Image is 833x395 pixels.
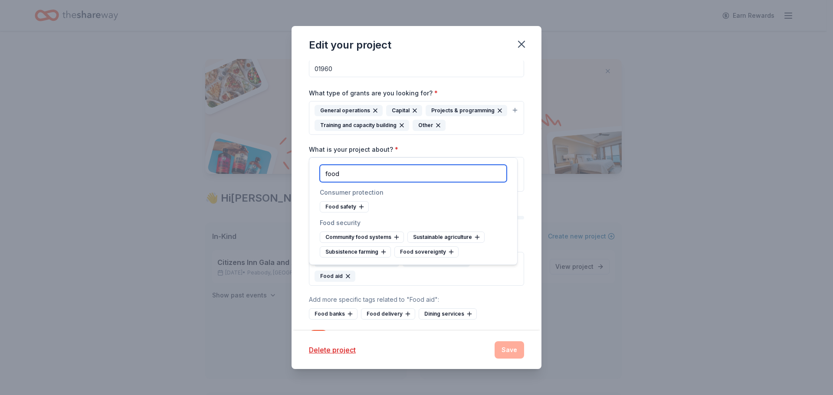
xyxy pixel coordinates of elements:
label: What type of grants are you looking for? [309,89,438,98]
div: Food security [320,218,507,228]
label: What is your project about? [309,145,398,154]
input: Search causes [320,165,507,182]
div: Training and capacity building [315,120,409,131]
button: Delete project [309,345,356,355]
button: General operationsCapitalProjects & programmingTraining and capacity buildingOther [309,101,524,135]
div: Other [413,120,446,131]
div: Dining services [419,308,477,320]
div: Food delivery [361,308,415,320]
div: Projects & programming [426,105,507,116]
div: Food sovereignty [394,246,459,258]
div: Edit your project [309,38,391,52]
div: Subsistence farming [320,246,391,258]
div: Food aid [315,271,355,282]
input: 12345 (U.S. only) [309,60,524,77]
button: Housing for the homelessHomeless sheltersFood aid [309,252,524,286]
div: Add more specific tags related to "Food aid" : [309,294,524,305]
div: Consumer protection [320,187,507,198]
div: Food safety [320,201,369,212]
div: Sustainable agriculture [407,232,485,243]
div: General operations [315,105,383,116]
div: Community food systems [320,232,404,243]
div: Capital [386,105,422,116]
div: Food banks [309,308,357,320]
